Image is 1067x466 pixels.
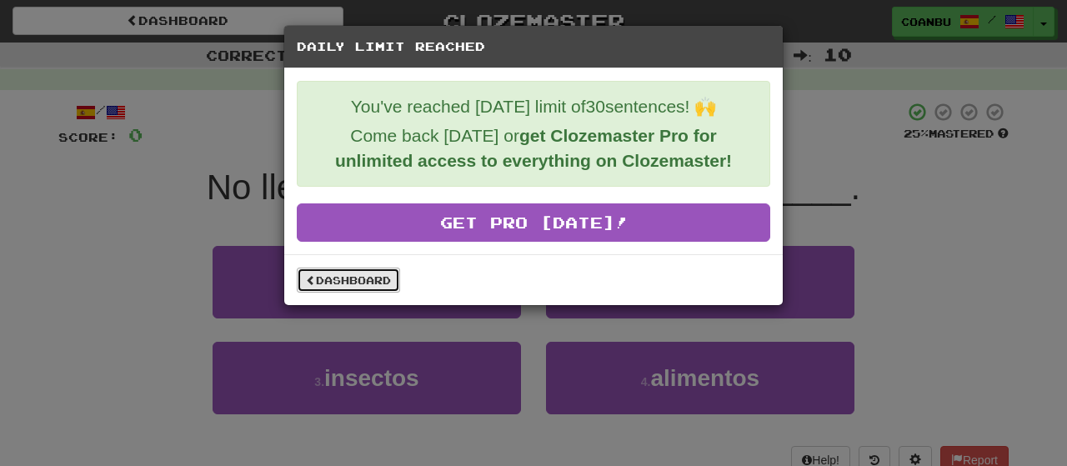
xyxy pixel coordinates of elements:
[297,203,770,242] a: Get Pro [DATE]!
[335,126,732,170] strong: get Clozemaster Pro for unlimited access to everything on Clozemaster!
[297,268,400,293] a: Dashboard
[310,94,757,119] p: You've reached [DATE] limit of 30 sentences! 🙌
[310,123,757,173] p: Come back [DATE] or
[297,38,770,55] h5: Daily Limit Reached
